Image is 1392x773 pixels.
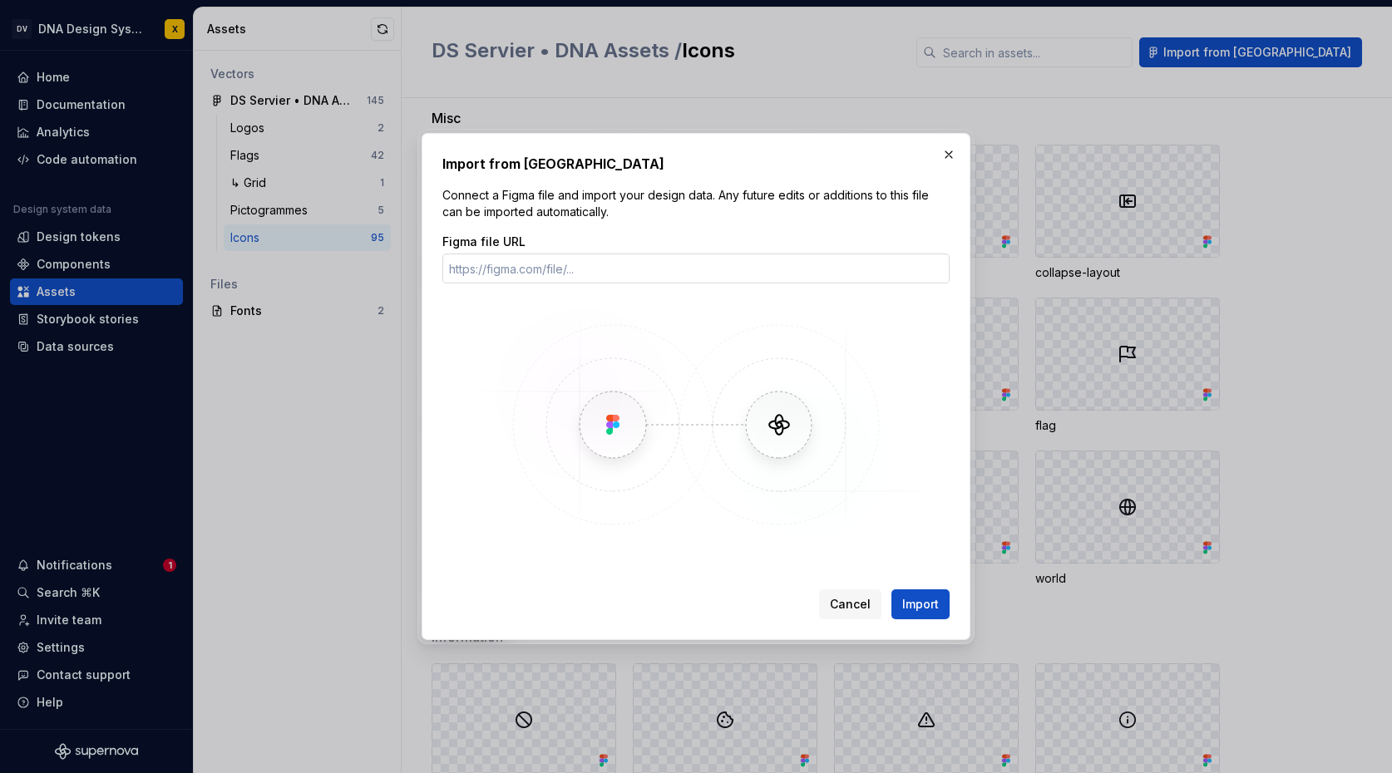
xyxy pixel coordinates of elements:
button: Import [891,589,950,619]
button: Cancel [819,589,881,619]
label: Figma file URL [442,234,526,250]
span: Cancel [830,596,871,613]
h2: Import from [GEOGRAPHIC_DATA] [442,154,950,174]
input: https://figma.com/file/... [442,254,950,283]
p: Connect a Figma file and import your design data. Any future edits or additions to this file can ... [442,187,950,220]
span: Import [902,596,939,613]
